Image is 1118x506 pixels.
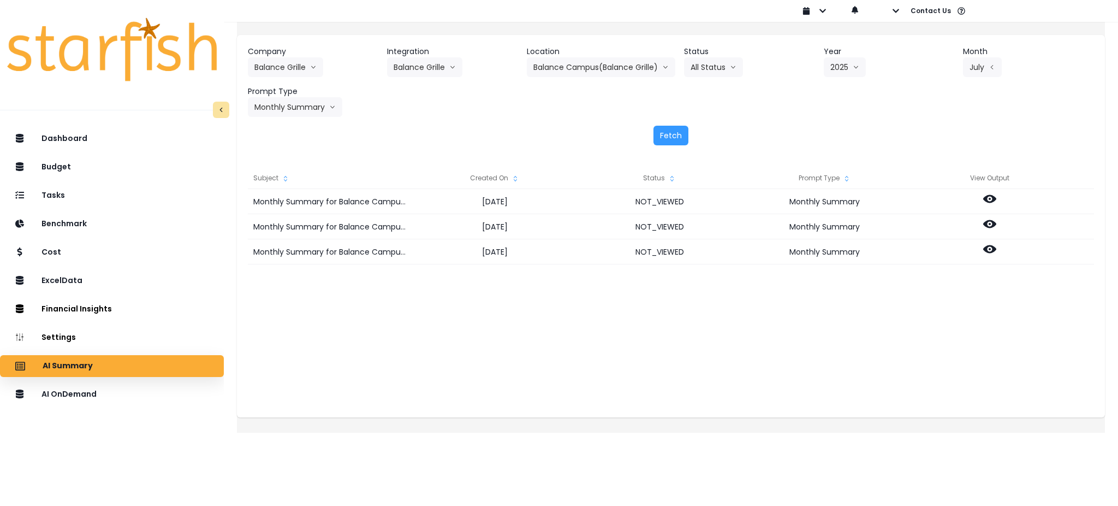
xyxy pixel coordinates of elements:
[824,46,955,57] header: Year
[248,167,412,189] div: Subject
[742,167,907,189] div: Prompt Type
[578,167,742,189] div: Status
[742,239,907,264] div: Monthly Summary
[578,189,742,214] div: NOT_VIEWED
[41,390,97,399] p: AI OnDemand
[527,46,675,57] header: Location
[662,62,669,73] svg: arrow down line
[413,214,578,239] div: [DATE]
[329,102,336,113] svg: arrow down line
[742,189,907,214] div: Monthly Summary
[449,62,456,73] svg: arrow down line
[387,57,462,77] button: Balance Grillearrow down line
[41,191,65,200] p: Tasks
[684,57,743,77] button: All Statusarrow down line
[413,239,578,264] div: [DATE]
[248,57,323,77] button: Balance Grillearrow down line
[907,167,1072,189] div: View Output
[248,97,342,117] button: Monthly Summaryarrow down line
[248,189,412,214] div: Monthly Summary for Balance Campus(Balance Grille) for [DATE]
[413,167,578,189] div: Created On
[41,248,61,257] p: Cost
[578,214,742,239] div: NOT_VIEWED
[742,214,907,239] div: Monthly Summary
[43,361,93,371] p: AI Summary
[248,214,412,239] div: Monthly Summary for Balance Campus(Balance Grille) for [DATE]
[668,174,676,183] svg: sort
[248,86,379,97] header: Prompt Type
[824,57,866,77] button: 2025arrow down line
[310,62,317,73] svg: arrow down line
[989,62,995,73] svg: arrow left line
[853,62,859,73] svg: arrow down line
[527,57,675,77] button: Balance Campus(Balance Grille)arrow down line
[41,134,87,143] p: Dashboard
[413,189,578,214] div: [DATE]
[248,46,379,57] header: Company
[842,174,851,183] svg: sort
[730,62,736,73] svg: arrow down line
[578,239,742,264] div: NOT_VIEWED
[41,162,71,172] p: Budget
[387,46,518,57] header: Integration
[41,219,87,228] p: Benchmark
[511,174,520,183] svg: sort
[248,239,412,264] div: Monthly Summary for Balance Campus(Balance Grille) for [DATE]
[684,46,815,57] header: Status
[963,46,1094,57] header: Month
[963,57,1002,77] button: Julyarrow left line
[41,276,82,285] p: ExcelData
[653,126,688,145] button: Fetch
[281,174,290,183] svg: sort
